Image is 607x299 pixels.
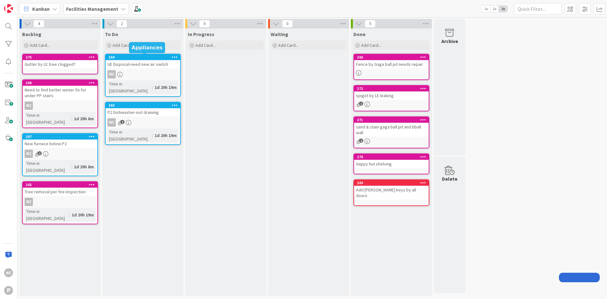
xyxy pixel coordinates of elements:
div: 264 [108,55,180,59]
span: : [71,163,72,170]
div: 267 [26,134,97,139]
div: Time in [GEOGRAPHIC_DATA] [107,128,152,142]
div: NC [23,150,97,158]
span: Add Card... [30,42,50,48]
span: 3x [499,6,507,12]
div: 264 [106,54,180,60]
div: Time in [GEOGRAPHIC_DATA] [107,80,152,94]
div: 269 [357,181,429,185]
input: Quick Filter... [514,3,561,15]
div: New furnace below P2 [23,140,97,148]
span: 5 [365,20,376,28]
div: 263 [106,103,180,108]
div: 263 [108,103,180,108]
div: Happy hut shelving [354,160,429,168]
div: NC [25,102,33,110]
div: UE Disposal-need new air switch [106,60,180,68]
span: : [71,115,72,122]
div: 275 [23,54,97,60]
div: Need to find better winter fix for under PP stairs [23,86,97,100]
div: sand & stain gaga ball pit and bball wall [354,123,429,137]
div: spigot by LE leaking [354,91,429,100]
div: 275 [26,55,97,59]
div: 1d 20h 19m [153,84,178,91]
div: Gutter by LE tree clogged? [23,60,97,68]
span: 1 [38,151,42,155]
span: 4 [34,20,44,28]
span: 1x [482,6,490,12]
span: Kanban [32,5,50,13]
div: 269Add [PERSON_NAME] keys by all doors [354,180,429,200]
div: NC [25,198,33,206]
div: 268Need to find better winter fix for under PP stairs [23,80,97,100]
div: Time in [GEOGRAPHIC_DATA] [25,208,69,222]
div: 268 [23,80,97,86]
div: NC [23,102,97,110]
div: 266Fence by Gaga ball pit needs repair [354,54,429,68]
span: 2x [490,6,499,12]
span: Backlog [22,31,41,37]
div: 267New furnace below P2 [23,134,97,148]
div: 270 [354,154,429,160]
div: NC [23,198,97,206]
div: 263P2 Dishwasher-not draining [106,103,180,116]
div: Time in [GEOGRAPHIC_DATA] [25,112,71,126]
div: Add [PERSON_NAME] keys by all doors [354,186,429,200]
span: : [152,132,153,139]
div: 268 [26,81,97,85]
div: Time in [GEOGRAPHIC_DATA] [25,160,71,174]
div: NC [107,70,116,78]
span: In Progress [188,31,214,37]
div: 265Tree removal per fire inspection [23,182,97,196]
span: 1 [120,120,125,124]
span: Waiting [271,31,288,37]
div: Tree removal per fire inspection [23,188,97,196]
div: 270 [357,155,429,159]
div: 271sand & stain gaga ball pit and bball wall [354,117,429,137]
div: 272spigot by LE leaking [354,86,429,100]
span: Add Card... [361,42,381,48]
div: 265 [26,183,97,187]
h5: Appliances [132,45,162,51]
div: NC [25,150,33,158]
div: 270Happy hut shelving [354,154,429,168]
div: 1d 20h 19m [70,211,95,218]
div: 266 [357,55,429,59]
span: 1 [359,102,363,106]
div: 275Gutter by LE tree clogged? [23,54,97,68]
div: 1d 20h 8m [72,163,95,170]
div: NC [106,70,180,78]
div: 271 [357,118,429,122]
div: 265 [23,182,97,188]
div: 1d 20h 6m [72,115,95,122]
div: NC [106,118,180,127]
div: 271 [354,117,429,123]
div: 264UE Disposal-need new air switch [106,54,180,68]
span: Done [353,31,365,37]
div: 272 [354,86,429,91]
span: : [69,211,70,218]
div: 266 [354,54,429,60]
span: Add Card... [113,42,133,48]
div: NC [4,268,13,277]
div: Archive [441,37,458,45]
span: Add Card... [195,42,216,48]
div: Fence by Gaga ball pit needs repair [354,60,429,68]
div: 1d 20h 19m [153,132,178,139]
div: 267 [23,134,97,140]
div: Delete [442,175,457,183]
span: 2 [359,139,363,143]
div: P2 Dishwasher-not draining [106,108,180,116]
div: P [4,286,13,295]
span: To Do [105,31,118,37]
div: 269 [354,180,429,186]
span: : [152,84,153,91]
div: 272 [357,86,429,91]
div: NC [107,118,116,127]
b: Facilities Management [66,6,118,12]
span: 2 [116,20,127,28]
img: Visit kanbanzone.com [4,4,13,13]
span: 0 [282,20,293,28]
span: Add Card... [278,42,298,48]
span: 0 [199,20,210,28]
